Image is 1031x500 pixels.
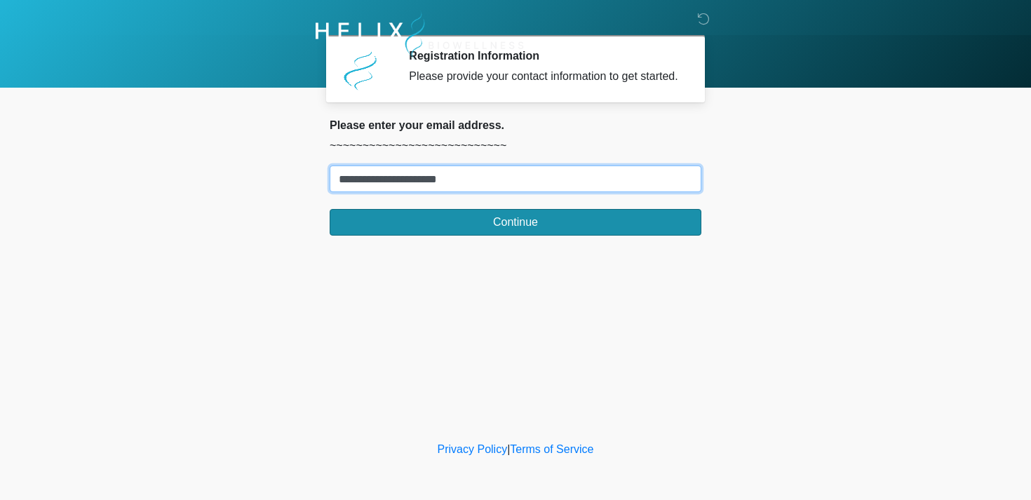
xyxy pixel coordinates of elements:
[438,443,508,455] a: Privacy Policy
[510,443,593,455] a: Terms of Service
[330,119,701,132] h2: Please enter your email address.
[507,443,510,455] a: |
[316,11,524,60] img: Helix Biowellness Logo
[330,137,701,154] p: ~~~~~~~~~~~~~~~~~~~~~~~~~~~
[330,209,701,236] button: Continue
[409,68,680,85] div: Please provide your contact information to get started.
